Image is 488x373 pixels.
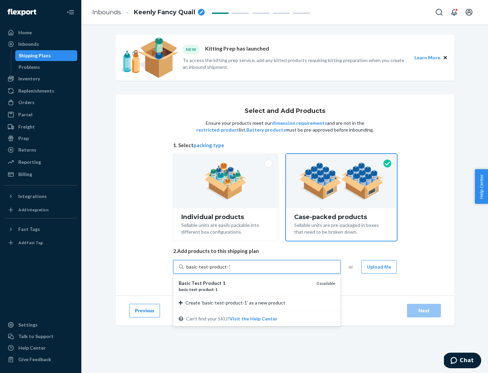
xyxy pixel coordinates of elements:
button: Learn More [414,54,440,61]
div: Freight [18,123,35,130]
a: Add Fast Tag [4,237,77,248]
p: Kitting Prep has launched [205,45,269,54]
img: Flexport logo [7,9,36,16]
a: Settings [4,319,77,330]
div: Next [413,307,435,314]
a: Reporting [4,157,77,168]
button: Integrations [4,191,77,202]
a: Inbounds [4,39,77,50]
div: Parcel [18,111,33,118]
span: Keenly Fancy Quail [134,8,195,17]
p: Ensure your products meet our and are not in the list. must be pre-approved before inbounding. [196,120,374,133]
button: dimension requirements [272,120,327,126]
em: Basic [179,280,190,286]
div: Orders [18,99,35,106]
div: Inbounds [18,41,39,47]
button: Battery products [246,126,286,133]
button: Open notifications [447,5,461,19]
em: Test [191,280,202,286]
div: Problems [19,64,40,71]
span: Create ‘basic-test-product-1’ as a new product [185,299,285,306]
a: Freight [4,121,77,132]
div: Give Feedback [18,356,51,363]
a: Shipping Plans [15,50,78,61]
div: Returns [18,146,36,153]
div: Prep [18,135,29,142]
div: Sellable units are pre-packaged in boxes that need to be broken down. [294,220,389,235]
em: Product [203,280,222,286]
span: or [349,263,353,270]
a: Help Center [4,342,77,353]
button: Next [407,304,441,317]
div: Reporting [18,159,41,165]
em: product [199,287,214,292]
a: Inbounds [92,8,121,16]
a: Problems [15,62,78,73]
div: Home [18,29,32,36]
a: Returns [4,144,77,155]
button: Close [442,54,449,61]
div: Settings [18,321,38,328]
button: restricted product [196,126,239,133]
div: Add Integration [18,207,48,213]
span: 2. Add products to this shipping plan [173,248,397,255]
a: Billing [4,169,77,180]
div: Talk to Support [18,333,54,340]
span: 1. Select [173,142,397,149]
input: Basic Test Product 1basic-test-product-10 availableCreate ‘basic-test-product-1’ as a new product... [186,263,230,270]
button: packing type [194,142,224,149]
button: Help Center [475,169,488,204]
div: Add Fast Tag [18,240,43,246]
div: Integrations [18,193,47,200]
button: Basic Test Product 1basic-test-product-10 availableCreate ‘basic-test-product-1’ as a new product... [229,315,278,322]
div: Individual products [181,214,270,220]
ol: breadcrumbs [87,2,210,22]
div: NEW [183,45,200,54]
img: case-pack.59cecea509d18c883b923b81aeac6d0b.png [299,162,384,200]
a: Add Integration [4,204,77,215]
span: 0 available [317,281,335,286]
img: individual-pack.facf35554cb0f1810c75b2bd6df2d64e.png [204,162,247,200]
a: Orders [4,97,77,108]
p: To access the kitting prep service, add any kitted products requiring kitting preparation when yo... [183,57,408,71]
div: Case-packed products [294,214,389,220]
a: Parcel [4,109,77,120]
div: Shipping Plans [19,52,51,59]
em: basic [179,287,188,292]
a: Replenishments [4,85,77,96]
button: Open Search Box [432,5,446,19]
div: Inventory [18,75,40,82]
div: Billing [18,171,32,178]
button: Open account menu [462,5,476,19]
em: test [189,287,197,292]
a: Inventory [4,73,77,84]
h1: Select and Add Products [245,108,325,115]
div: Help Center [18,345,46,351]
span: Can't find your SKU? [186,315,278,322]
iframe: Opens a widget where you can chat to one of our agents [444,353,481,370]
em: 1 [223,280,225,286]
a: Prep [4,133,77,144]
div: Sellable units are easily packable into different box configurations. [181,220,270,235]
button: Upload file [361,260,397,274]
button: Give Feedback [4,354,77,365]
div: Replenishments [18,87,54,94]
button: Fast Tags [4,224,77,235]
em: 1 [215,287,218,292]
div: - - - [179,287,311,292]
button: Close Navigation [64,5,77,19]
div: Fast Tags [18,226,40,233]
a: Home [4,27,77,38]
button: Previous [129,304,160,317]
button: Talk to Support [4,331,77,342]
